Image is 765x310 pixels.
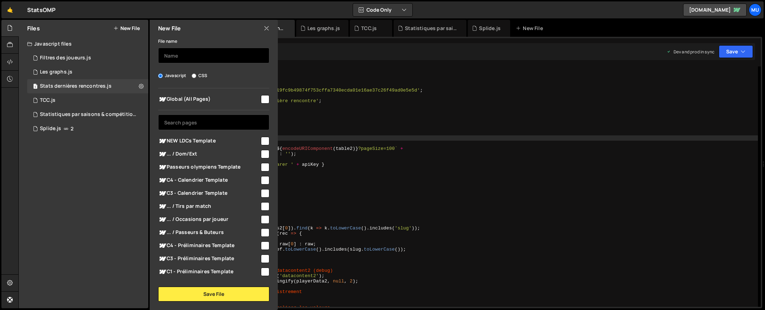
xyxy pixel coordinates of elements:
div: 16391/44442.js [27,93,148,107]
span: C1 - Préliminaires Template [158,268,260,276]
div: Filtres des joueurs.js [40,55,91,61]
span: ... / Passeurs & Buteurs [158,228,260,237]
a: 🤙 [1,1,19,18]
div: Stats dernières rencontres.js [40,83,112,89]
input: CSS [192,74,196,78]
span: C4 - Calendrier Template [158,176,260,185]
span: Global (All Pages) [158,95,260,104]
button: Save [719,45,753,58]
input: Search pages [158,115,269,130]
span: C4 - Préliminaires Template [158,241,260,250]
div: 16391/44411.js [27,79,148,93]
span: ... / Occasions par joueur [158,215,260,224]
button: Code Only [353,4,412,16]
span: 2 [71,126,73,131]
div: Les graphs.js [40,69,72,75]
a: Mu [749,4,761,16]
span: NEW LDCs Template [158,137,260,145]
span: C3 - Calendrier Template [158,189,260,198]
div: Splide.js [479,25,500,32]
div: Les graphs.js [307,25,340,32]
button: Save File [158,287,269,302]
div: Statistiques par saisons & compétitions.js [40,111,137,118]
div: 16391/44422.js [27,65,148,79]
div: Splide.js [40,125,61,132]
span: ... / Dom/Ext [158,150,260,158]
input: Name [158,48,269,63]
button: New File [113,25,140,31]
div: Statistiques par saisons & compétitions.js [405,25,458,32]
div: TCC.js [40,97,55,104]
div: StatsOMP [27,6,55,14]
span: ... / Tirs par match [158,202,260,211]
span: Passeurs olympiens Template [158,163,260,171]
h2: Files [27,24,40,32]
span: 1 [33,84,37,90]
span: C3 - Préliminaires Template [158,255,260,263]
div: New File [516,25,545,32]
div: 16391/44367.js [27,107,151,122]
label: File name [158,38,177,45]
div: 16391/44345.js [27,122,148,136]
label: Javascript [158,72,186,79]
a: [DOMAIN_NAME] [683,4,747,16]
label: CSS [192,72,207,79]
div: 16391/44620.js [27,51,148,65]
div: Dev and prod in sync [667,49,715,55]
input: Javascript [158,74,163,78]
h2: New File [158,24,181,32]
div: TCC.js [361,25,377,32]
div: Javascript files [19,37,148,51]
